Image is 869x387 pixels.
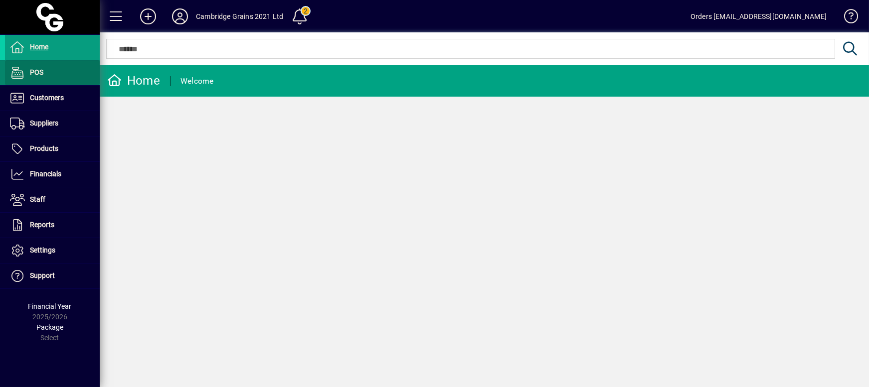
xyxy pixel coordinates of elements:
a: Settings [5,238,100,263]
a: Staff [5,187,100,212]
span: Support [30,271,55,279]
a: Financials [5,162,100,187]
a: POS [5,60,100,85]
button: Add [132,7,164,25]
a: Support [5,263,100,288]
span: POS [30,68,43,76]
span: Financial Year [28,302,72,310]
span: Financials [30,170,61,178]
span: Package [36,323,63,331]
a: Customers [5,86,100,111]
div: Orders [EMAIL_ADDRESS][DOMAIN_NAME] [691,8,827,24]
a: Products [5,136,100,161]
span: Customers [30,94,64,102]
span: Suppliers [30,119,58,127]
a: Suppliers [5,111,100,136]
a: Reports [5,213,100,238]
span: Settings [30,246,55,254]
div: Cambridge Grains 2021 Ltd [196,8,283,24]
a: Knowledge Base [837,2,857,34]
div: Welcome [180,73,214,89]
span: Staff [30,195,45,203]
button: Profile [164,7,196,25]
span: Home [30,43,48,51]
span: Products [30,144,58,152]
div: Home [107,73,160,89]
span: Reports [30,221,54,229]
